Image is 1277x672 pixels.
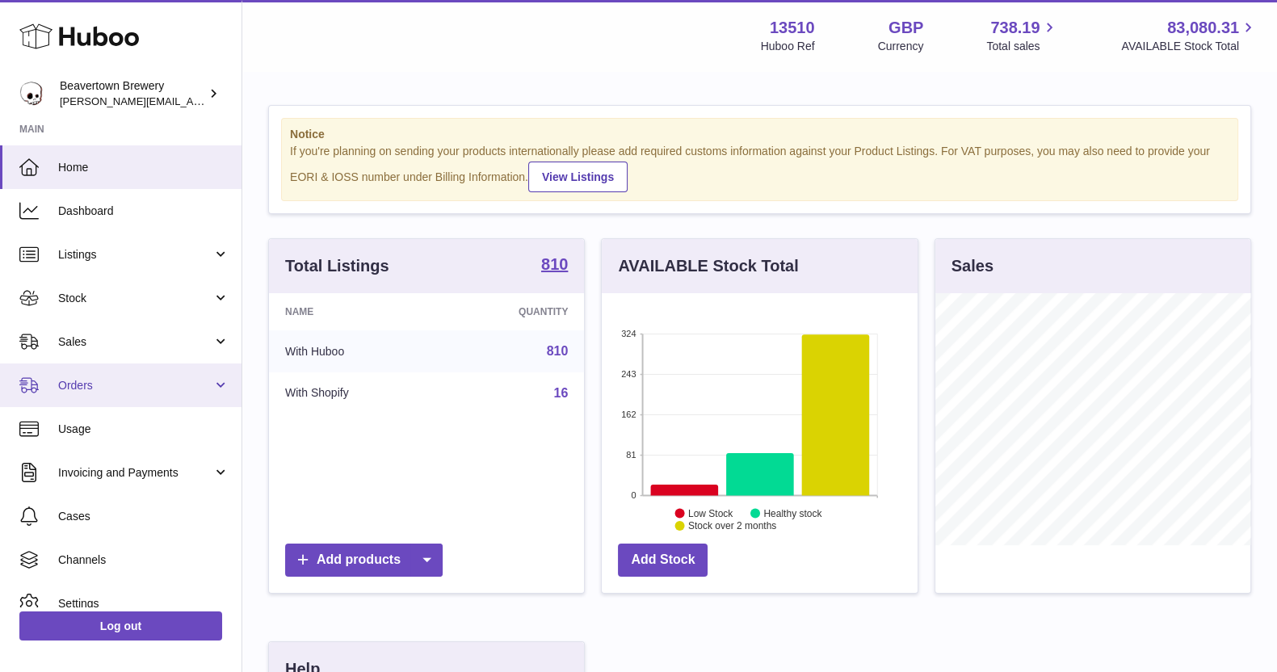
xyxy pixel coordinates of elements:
span: Dashboard [58,204,229,219]
a: 738.19 Total sales [986,17,1058,54]
th: Name [269,293,439,330]
div: Currency [878,39,924,54]
strong: 13510 [770,17,815,39]
span: 738.19 [990,17,1040,39]
text: 162 [621,409,636,419]
strong: GBP [888,17,923,39]
text: Healthy stock [764,507,823,519]
span: 83,080.31 [1167,17,1239,39]
span: Sales [58,334,212,350]
a: Add Stock [618,544,708,577]
span: Usage [58,422,229,437]
a: View Listings [528,162,628,192]
span: AVAILABLE Stock Total [1121,39,1258,54]
text: 243 [621,369,636,379]
td: With Shopify [269,372,439,414]
text: 324 [621,329,636,338]
text: Low Stock [688,507,733,519]
text: 81 [627,450,636,460]
h3: Total Listings [285,255,389,277]
span: Orders [58,378,212,393]
h3: Sales [951,255,993,277]
span: Settings [58,596,229,611]
text: Stock over 2 months [688,520,776,531]
span: Stock [58,291,212,306]
a: 16 [554,386,569,400]
a: 83,080.31 AVAILABLE Stock Total [1121,17,1258,54]
span: Total sales [986,39,1058,54]
span: Channels [58,552,229,568]
h3: AVAILABLE Stock Total [618,255,798,277]
div: Huboo Ref [761,39,815,54]
img: richard.gilbert-cross@beavertownbrewery.co.uk [19,82,44,106]
a: Log out [19,611,222,640]
div: Beavertown Brewery [60,78,205,109]
div: If you're planning on sending your products internationally please add required customs informati... [290,144,1229,192]
span: [PERSON_NAME][EMAIL_ADDRESS][PERSON_NAME][DOMAIN_NAME] [60,94,410,107]
span: Invoicing and Payments [58,465,212,481]
strong: 810 [541,256,568,272]
a: 810 [541,256,568,275]
a: Add products [285,544,443,577]
text: 0 [632,490,636,500]
a: 810 [547,344,569,358]
span: Home [58,160,229,175]
th: Quantity [439,293,584,330]
span: Listings [58,247,212,262]
span: Cases [58,509,229,524]
td: With Huboo [269,330,439,372]
strong: Notice [290,127,1229,142]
